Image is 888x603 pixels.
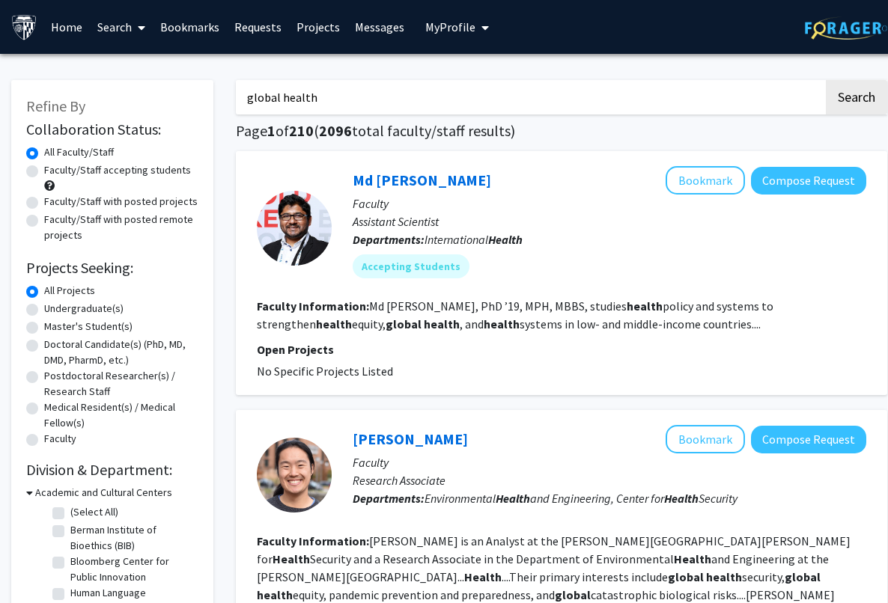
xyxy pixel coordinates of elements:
label: Faculty/Staff with posted projects [44,194,198,209]
label: All Projects [44,283,95,299]
iframe: Chat [11,536,64,592]
b: Health [664,491,699,506]
b: Health [273,551,310,566]
a: Messages [347,1,412,53]
b: health [424,316,460,331]
label: Undergraduate(s) [44,301,124,316]
b: Departments: [353,232,425,247]
b: global [555,587,591,602]
label: Master's Student(s) [44,319,133,334]
b: health [484,316,520,331]
a: Home [43,1,90,53]
h2: Projects Seeking: [26,259,198,277]
span: No Specific Projects Listed [257,364,393,379]
label: All Faculty/Staff [44,144,114,160]
b: global [668,569,704,584]
b: Health [496,491,530,506]
b: Health [488,232,523,247]
h3: Academic and Cultural Centers [35,485,172,501]
a: Requests [227,1,289,53]
label: Bloomberg Center for Public Innovation [70,554,195,585]
a: Md [PERSON_NAME] [353,171,491,189]
p: Assistant Scientist [353,212,866,230]
label: Postdoctoral Researcher(s) / Research Staff [44,368,198,400]
p: Open Projects [257,340,866,358]
button: Compose Request to Alex Zhu [751,426,866,453]
span: Environmental and Engineering, Center for Security [425,491,738,506]
span: 1 [267,121,276,140]
label: Faculty/Staff accepting students [44,162,191,178]
span: 2096 [319,121,352,140]
label: Faculty [44,431,76,447]
b: Faculty Information: [257,533,369,548]
b: Departments: [353,491,425,506]
h2: Collaboration Status: [26,120,198,138]
mat-chip: Accepting Students [353,254,469,278]
b: global [386,316,422,331]
a: Bookmarks [153,1,227,53]
button: Add Alex Zhu to Bookmarks [666,425,745,453]
span: International [425,232,523,247]
a: [PERSON_NAME] [353,429,468,448]
button: Compose Request to Md Zabir Hasan [751,167,866,195]
b: health [257,587,293,602]
p: Faculty [353,195,866,212]
b: health [627,299,663,313]
b: global [785,569,821,584]
span: My Profile [425,19,475,34]
fg-read-more: Md [PERSON_NAME], PhD ’19, MPH, MBBS, studies policy and systems to strengthen equity, , and syst... [257,299,773,331]
button: Search [826,80,887,114]
b: Health [464,569,502,584]
b: Faculty Information: [257,299,369,313]
label: Medical Resident(s) / Medical Fellow(s) [44,400,198,431]
span: 210 [289,121,314,140]
label: (Select All) [70,504,118,520]
b: health [706,569,742,584]
label: Berman Institute of Bioethics (BIB) [70,522,195,554]
input: Search Keywords [236,80,824,114]
a: Search [90,1,153,53]
p: Research Associate [353,471,866,489]
span: Refine By [26,97,85,115]
b: Health [674,551,711,566]
h1: Page of ( total faculty/staff results) [236,122,887,140]
p: Faculty [353,453,866,471]
label: Doctoral Candidate(s) (PhD, MD, DMD, PharmD, etc.) [44,337,198,368]
a: Projects [289,1,347,53]
img: Johns Hopkins University Logo [11,14,37,40]
b: health [316,316,352,331]
label: Faculty/Staff with posted remote projects [44,212,198,243]
button: Add Md Zabir Hasan to Bookmarks [666,166,745,195]
h2: Division & Department: [26,461,198,479]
